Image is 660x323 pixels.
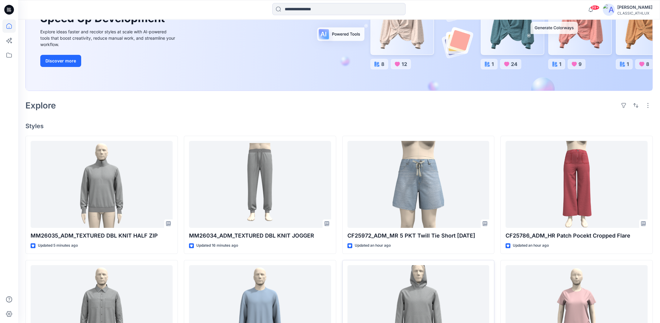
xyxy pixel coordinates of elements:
a: MM26035_ADM_TEXTURED DBL KNIT HALF ZIP [31,141,173,228]
p: Updated 16 minutes ago [196,242,238,249]
span: 99+ [590,5,599,10]
p: Updated an hour ago [355,242,391,249]
p: Updated an hour ago [513,242,549,249]
a: CF25786_ADM_HR Patch Pocekt Cropped Flare [506,141,648,228]
p: MM26034_ADM_TEXTURED DBL KNIT JOGGER [189,231,331,240]
p: CF25972_ADM_MR 5 PKT Twill Tie Short [DATE] [347,231,489,240]
h2: Explore [25,101,56,110]
p: MM26035_ADM_TEXTURED DBL KNIT HALF ZIP [31,231,173,240]
div: [PERSON_NAME] [617,4,652,11]
div: CLASSIC_ATHLUX [617,11,652,15]
button: Discover more [40,55,81,67]
a: CF25972_ADM_MR 5 PKT Twill Tie Short 01SEP25 [347,141,489,228]
p: Updated 5 minutes ago [38,242,78,249]
a: MM26034_ADM_TEXTURED DBL KNIT JOGGER [189,141,331,228]
p: CF25786_ADM_HR Patch Pocekt Cropped Flare [506,231,648,240]
a: Discover more [40,55,177,67]
h4: Styles [25,122,653,130]
img: avatar [603,4,615,16]
div: Explore ideas faster and recolor styles at scale with AI-powered tools that boost creativity, red... [40,28,177,48]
